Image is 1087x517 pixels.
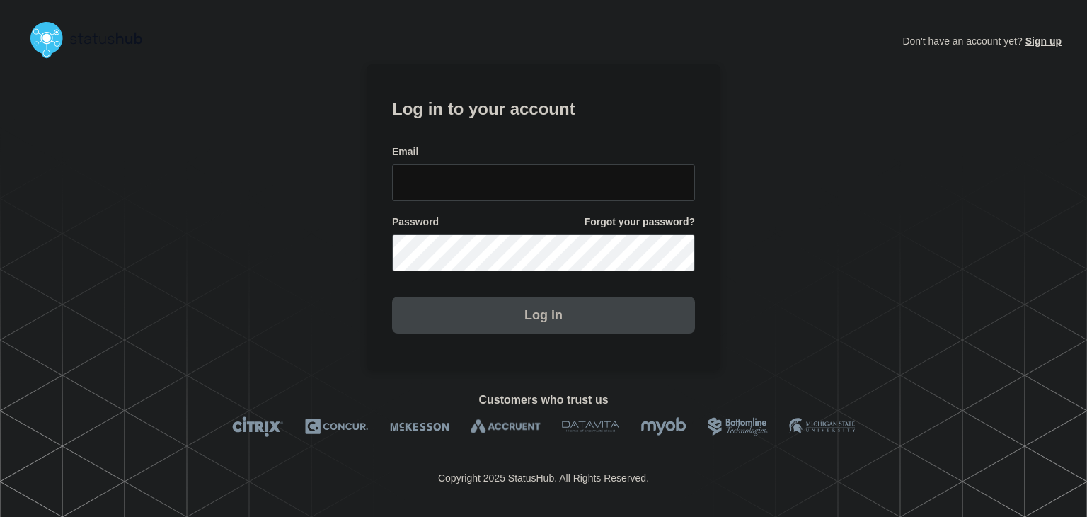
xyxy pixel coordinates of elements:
[708,416,768,437] img: Bottomline logo
[789,416,855,437] img: MSU logo
[392,145,418,159] span: Email
[232,416,284,437] img: Citrix logo
[438,472,649,484] p: Copyright 2025 StatusHub. All Rights Reserved.
[390,416,449,437] img: McKesson logo
[902,24,1062,58] p: Don't have an account yet?
[562,416,619,437] img: DataVita logo
[392,234,695,271] input: password input
[1023,35,1062,47] a: Sign up
[585,215,695,229] a: Forgot your password?
[471,416,541,437] img: Accruent logo
[392,297,695,334] button: Log in
[305,416,369,437] img: Concur logo
[25,17,160,62] img: StatusHub logo
[392,164,695,201] input: email input
[392,215,439,229] span: Password
[640,416,686,437] img: myob logo
[392,94,695,120] h1: Log in to your account
[25,394,1062,407] h2: Customers who trust us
